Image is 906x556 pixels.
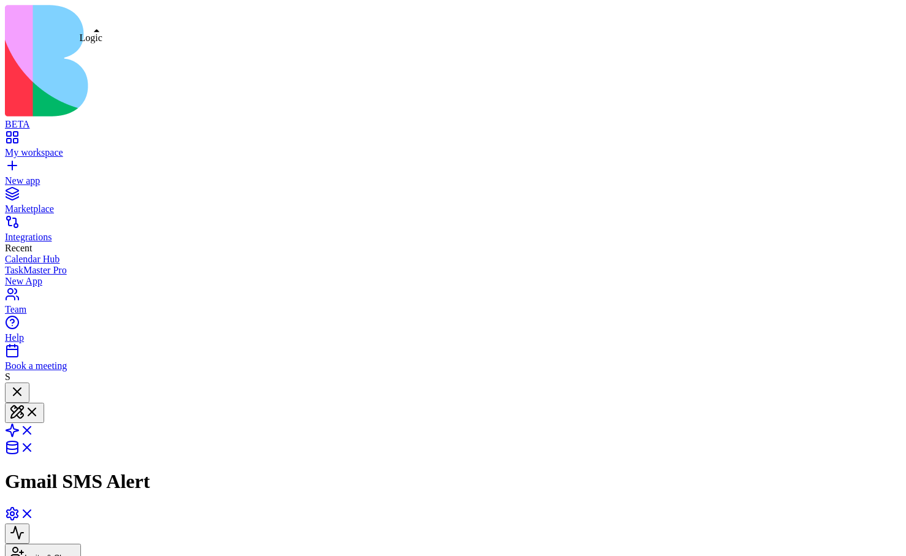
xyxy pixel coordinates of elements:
a: TaskMaster Pro [5,265,901,276]
a: My workspace [5,136,901,158]
div: Logic [80,32,102,44]
a: BETA [5,108,901,130]
img: logo [5,5,498,116]
h1: Gmail SMS Alert Dashboard [10,59,174,104]
a: New App [5,276,901,287]
div: BETA [5,119,901,130]
a: Marketplace [5,192,901,215]
a: Calendar Hub [5,254,901,265]
div: Marketplace [5,204,901,215]
div: Team [5,304,901,315]
a: Book a meeting [5,349,901,371]
div: Integrations [5,232,901,243]
span: Recent [5,243,32,253]
div: Book a meeting [5,360,901,371]
a: Help [5,321,901,343]
span: S [5,371,10,382]
h1: Gmail SMS Alert [42,11,137,28]
a: Integrations [5,221,901,243]
div: New app [5,175,901,186]
div: My workspace [5,147,901,158]
h1: Gmail SMS Alert [5,470,901,493]
div: Help [5,332,901,343]
a: New app [5,164,901,186]
a: Team [5,293,901,315]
